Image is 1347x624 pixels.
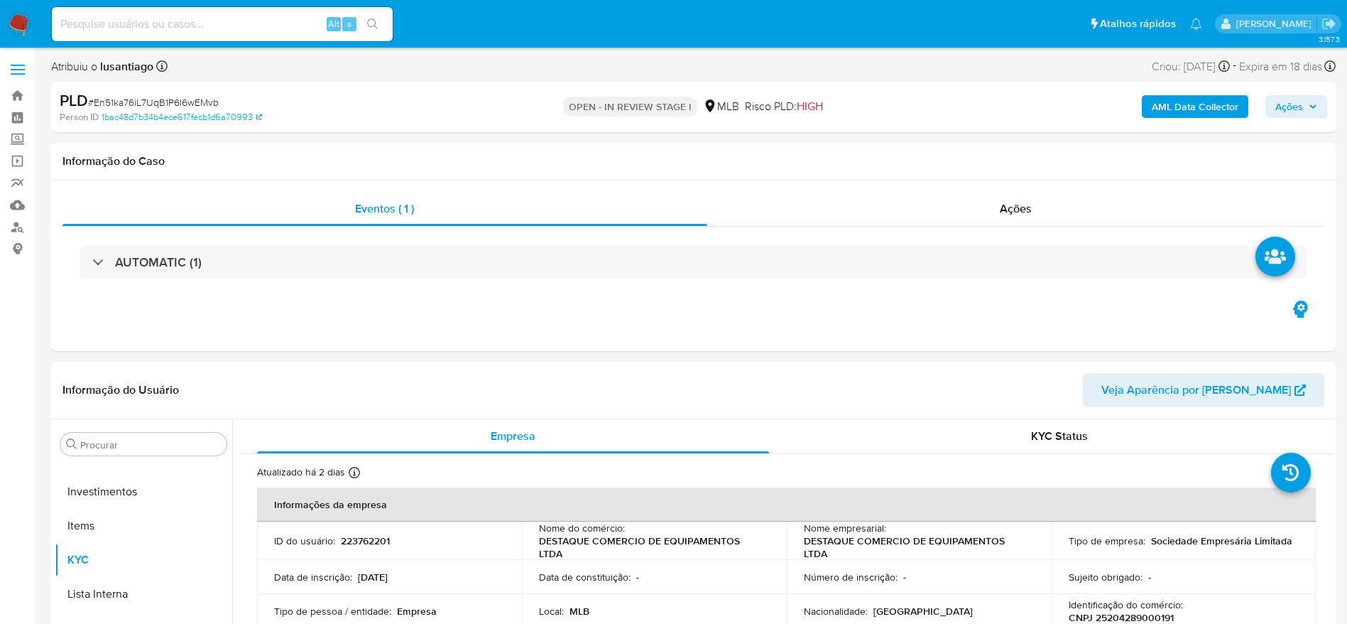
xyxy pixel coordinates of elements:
p: Nome do comércio : [539,522,625,534]
span: HIGH [797,98,823,114]
span: Veja Aparência por [PERSON_NAME] [1101,373,1291,407]
div: MLB [703,99,739,114]
p: ID do usuário : [274,534,335,547]
span: Ações [1275,95,1303,118]
p: MLB [569,605,589,618]
button: Investimentos [55,475,232,509]
p: Identificação do comércio : [1069,598,1183,611]
b: AML Data Collector [1152,95,1238,118]
span: Atalhos rápidos [1100,16,1176,31]
span: Eventos ( 1 ) [355,200,414,217]
input: Procurar [80,439,221,451]
p: Atualizado há 2 dias [257,466,345,479]
span: KYC Status [1031,428,1088,444]
button: Veja Aparência por [PERSON_NAME] [1083,373,1324,407]
p: Local : [539,605,564,618]
span: Risco PLD: [745,99,823,114]
span: Expira em 18 dias [1239,59,1322,75]
p: - [1148,571,1151,583]
button: AML Data Collector [1142,95,1248,118]
span: # En51ka76iL7UqB1P6I6wEMvb [88,95,219,109]
span: Empresa [491,428,535,444]
button: Lista Interna [55,577,232,611]
button: Procurar [66,439,77,450]
p: DESTAQUE COMERCIO DE EQUIPAMENTOS LTDA [539,534,764,560]
p: [DATE] [358,571,388,583]
p: Data de constituição : [539,571,631,583]
button: Ações [1265,95,1327,118]
p: lucas.santiago@mercadolivre.com [1236,17,1316,31]
p: Data de inscrição : [274,571,352,583]
h1: Informação do Caso [62,154,1324,168]
p: OPEN - IN REVIEW STAGE I [563,97,697,117]
p: Número de inscrição : [804,571,898,583]
span: Ações [1000,200,1032,217]
p: Nacionalidade : [804,605,868,618]
button: search-icon [358,14,387,34]
span: Atribuiu o [51,59,153,75]
span: - [1233,57,1236,76]
p: Nome empresarial : [804,522,886,534]
p: - [636,571,639,583]
span: s [347,17,351,31]
p: - [903,571,906,583]
input: Pesquise usuários ou casos... [52,15,393,33]
h3: AUTOMATIC (1) [115,254,202,270]
div: AUTOMATIC (1) [80,246,1307,279]
a: Notificações [1190,18,1202,30]
th: Informações da empresa [257,488,1316,522]
p: DESTAQUE COMERCIO DE EQUIPAMENTOS LTDA [804,534,1029,560]
p: 223762201 [341,534,390,547]
button: KYC [55,543,232,577]
a: 1bac48d7b34b4ece617fecb1d6a70993 [102,111,262,124]
b: lusantiago [97,58,153,75]
p: CNPJ 25204289000191 [1069,611,1174,624]
p: [GEOGRAPHIC_DATA] [873,605,973,618]
p: Sujeito obrigado : [1069,571,1143,583]
a: Sair [1321,16,1336,31]
p: Tipo de pessoa / entidade : [274,605,391,618]
button: Items [55,509,232,543]
b: PLD [60,89,88,112]
p: Tipo de empresa : [1069,534,1145,547]
div: Criou: [DATE] [1152,57,1230,76]
b: Person ID [60,111,99,124]
h1: Informação do Usuário [62,383,179,397]
span: Alt [328,17,339,31]
p: Empresa [397,605,437,618]
p: Sociedade Empresária Limitada [1151,534,1292,547]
